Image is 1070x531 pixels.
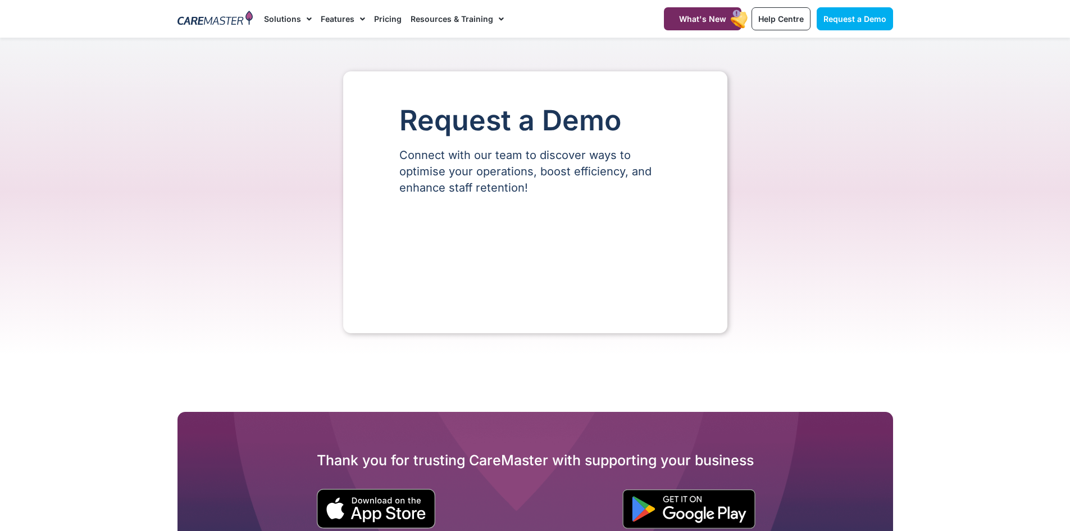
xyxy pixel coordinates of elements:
span: Request a Demo [823,14,886,24]
p: Connect with our team to discover ways to optimise your operations, boost efficiency, and enhance... [399,147,671,196]
h2: Thank you for trusting CareMaster with supporting your business [177,451,893,469]
a: Request a Demo [817,7,893,30]
img: "Get is on" Black Google play button. [622,489,755,529]
a: Help Centre [752,7,811,30]
img: small black download on the apple app store button. [316,489,436,529]
span: What's New [679,14,726,24]
h1: Request a Demo [399,105,671,136]
img: CareMaster Logo [177,11,253,28]
span: Help Centre [758,14,804,24]
iframe: Form 0 [399,215,671,299]
a: What's New [664,7,741,30]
